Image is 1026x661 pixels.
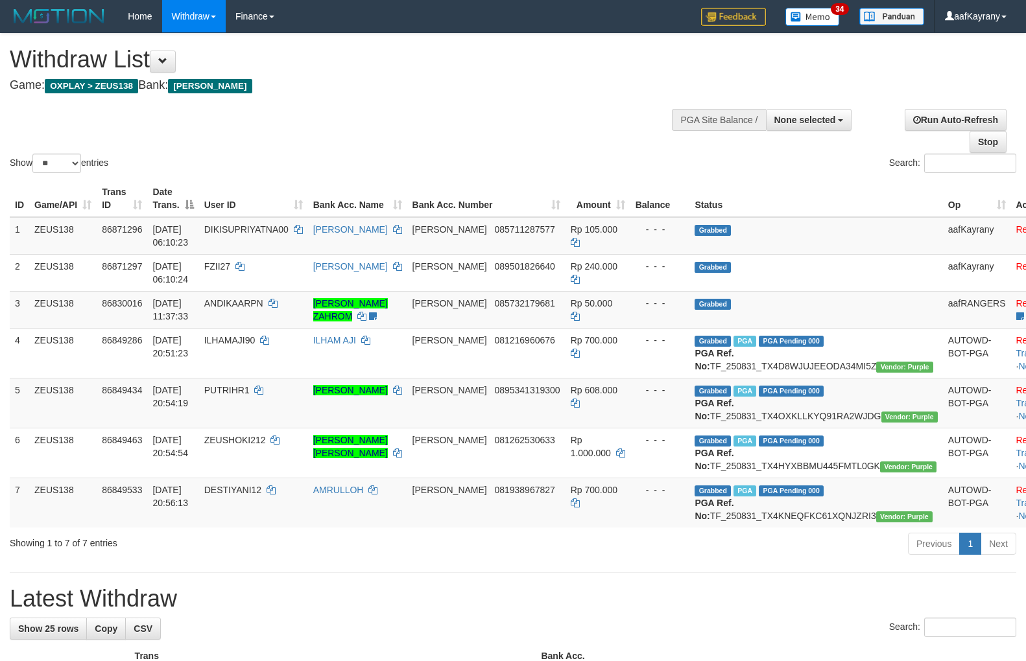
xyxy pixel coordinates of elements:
[943,478,1011,528] td: AUTOWD-BOT-PGA
[785,8,840,26] img: Button%20Memo.svg
[204,224,289,235] span: DIKISUPRIYATNA00
[908,533,960,555] a: Previous
[759,485,824,496] span: PGA Pending
[943,180,1011,217] th: Op: activate to sort column ascending
[10,478,29,528] td: 7
[152,485,188,508] span: [DATE] 20:56:13
[494,224,555,235] span: Copy 085711287577 to clipboard
[636,260,685,273] div: - - -
[45,79,138,93] span: OXPLAY > ZEUS138
[168,79,252,93] span: [PERSON_NAME]
[102,485,142,495] span: 86849533
[636,334,685,347] div: - - -
[412,335,487,345] span: [PERSON_NAME]
[571,435,611,458] span: Rp 1.000.000
[689,428,942,478] td: TF_250831_TX4HYXBBMU445FMTL0GK
[95,623,117,634] span: Copy
[86,618,126,640] a: Copy
[695,299,731,310] span: Grabbed
[943,328,1011,378] td: AUTOWD-BOT-PGA
[18,623,78,634] span: Show 25 rows
[97,180,147,217] th: Trans ID: activate to sort column ascending
[734,435,756,446] span: Marked by aafRornrotha
[29,180,97,217] th: Game/API: activate to sort column ascending
[313,485,364,495] a: AMRULLOH
[689,378,942,428] td: TF_250831_TX4OXKLLKYQ91RA2WJDG
[695,448,734,471] b: PGA Ref. No:
[412,485,487,495] span: [PERSON_NAME]
[102,335,142,345] span: 86849286
[689,180,942,217] th: Status
[494,335,555,345] span: Copy 081216960676 to clipboard
[734,485,756,496] span: Marked by aafRornrotha
[981,533,1016,555] a: Next
[102,435,142,445] span: 86849463
[571,335,617,345] span: Rp 700.000
[701,8,766,26] img: Feedback.jpg
[10,428,29,478] td: 6
[152,224,188,248] span: [DATE] 06:10:23
[412,224,487,235] span: [PERSON_NAME]
[10,378,29,428] td: 5
[412,385,487,395] span: [PERSON_NAME]
[943,254,1011,291] td: aafKayrany
[102,224,142,235] span: 86871296
[152,261,188,284] span: [DATE] 06:10:24
[412,298,487,308] span: [PERSON_NAME]
[313,224,388,235] a: [PERSON_NAME]
[10,79,671,92] h4: Game: Bank:
[29,428,97,478] td: ZEUS138
[412,435,487,445] span: [PERSON_NAME]
[407,180,566,217] th: Bank Acc. Number: activate to sort column ascending
[924,618,1016,637] input: Search:
[880,461,937,472] span: Vendor URL: https://trx4.1velocity.biz
[759,336,824,347] span: PGA Pending
[10,586,1016,612] h1: Latest Withdraw
[695,386,731,397] span: Grabbed
[924,154,1016,173] input: Search:
[10,154,108,173] label: Show entries
[494,261,555,272] span: Copy 089501826640 to clipboard
[695,485,731,496] span: Grabbed
[494,485,555,495] span: Copy 081938967827 to clipboard
[636,434,685,446] div: - - -
[636,297,685,310] div: - - -
[10,217,29,255] td: 1
[959,533,981,555] a: 1
[125,618,161,640] a: CSV
[571,298,613,308] span: Rp 50.000
[689,328,942,378] td: TF_250831_TX4D8WJUJEEODA34MI5Z
[10,6,108,26] img: MOTION_logo.png
[29,478,97,528] td: ZEUS138
[881,412,938,423] span: Vendor URL: https://trx4.1velocity.biz
[412,261,487,272] span: [PERSON_NAME]
[494,385,560,395] span: Copy 0895341319300 to clipboard
[147,180,198,217] th: Date Trans.: activate to sort column descending
[313,385,388,395] a: [PERSON_NAME]
[102,298,142,308] span: 86830016
[636,483,685,496] div: - - -
[571,261,617,272] span: Rp 240.000
[10,47,671,73] h1: Withdraw List
[313,335,356,345] a: ILHAM AJI
[695,435,731,446] span: Grabbed
[152,335,188,358] span: [DATE] 20:51:23
[876,362,933,373] span: Vendor URL: https://trx4.1velocity.biz
[494,435,555,445] span: Copy 081262530633 to clipboard
[695,398,734,421] b: PGA Ref. No:
[695,262,731,273] span: Grabbed
[734,336,756,347] span: Marked by aafRornrotha
[29,328,97,378] td: ZEUS138
[889,618,1016,637] label: Search:
[571,385,617,395] span: Rp 608.000
[695,336,731,347] span: Grabbed
[10,180,29,217] th: ID
[831,3,848,15] span: 34
[29,291,97,328] td: ZEUS138
[152,385,188,408] span: [DATE] 20:54:19
[876,511,933,522] span: Vendor URL: https://trx4.1velocity.biz
[630,180,690,217] th: Balance
[695,348,734,371] b: PGA Ref. No:
[695,498,734,521] b: PGA Ref. No:
[152,298,188,321] span: [DATE] 11:37:33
